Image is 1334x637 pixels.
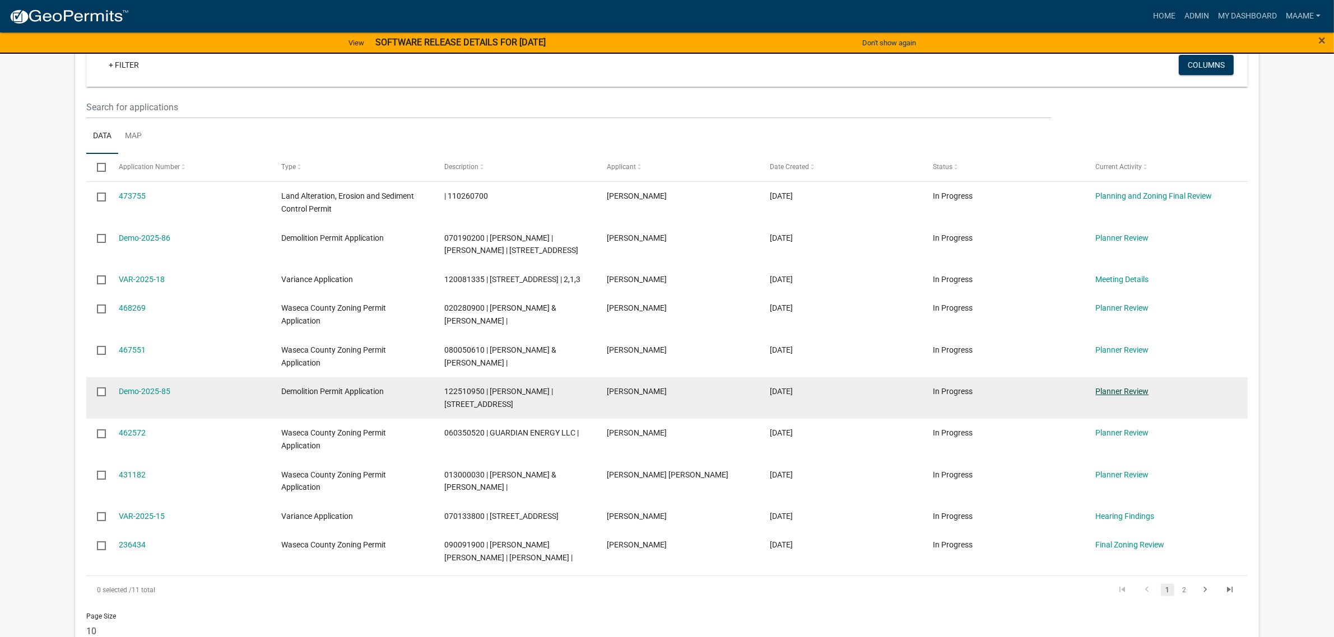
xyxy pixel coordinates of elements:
[119,345,146,354] a: 467551
[444,428,579,437] span: 060350520 | GUARDIAN ENERGY LLC |
[1214,6,1281,27] a: My Dashboard
[607,540,667,549] span: Becky Brewer
[770,540,793,549] span: 03/22/2024
[281,275,353,284] span: Variance Application
[1112,584,1133,596] a: go to first page
[119,233,170,242] a: Demo-2025-86
[444,387,553,409] span: 122510950 | MATT THOMPSEN | 37049 FAWN AVE
[281,163,296,171] span: Type
[86,119,118,154] a: Data
[271,154,434,181] datatable-header-cell: Type
[281,345,386,367] span: Waseca County Zoning Permit Application
[1096,470,1149,479] a: Planner Review
[100,55,148,75] a: + Filter
[770,470,793,479] span: 06/04/2025
[1159,580,1176,599] li: page 1
[770,428,793,437] span: 08/12/2025
[1178,584,1191,596] a: 2
[281,233,384,242] span: Demolition Permit Application
[607,470,729,479] span: Scott David Lynch
[281,387,384,396] span: Demolition Permit Application
[596,154,759,181] datatable-header-cell: Applicant
[97,586,132,594] span: 0 selected /
[1096,303,1149,312] a: Planner Review
[1318,34,1326,47] button: Close
[1096,275,1149,284] a: Meeting Details
[933,512,973,521] span: In Progress
[607,275,667,284] span: ERIN EDWARDS
[1161,584,1174,596] a: 1
[281,512,353,521] span: Variance Application
[444,233,578,255] span: 070190200 | KEITH SCHLAAK | KELLY L SCHLAAK | 22069 130TH ST
[1219,584,1240,596] a: go to last page
[281,303,386,325] span: Waseca County Zoning Permit Application
[770,512,793,521] span: 05/28/2025
[434,154,597,181] datatable-header-cell: Description
[1318,32,1326,48] span: ×
[933,345,973,354] span: In Progress
[770,233,793,242] span: 08/27/2025
[119,191,146,200] a: 473755
[281,470,386,492] span: Waseca County Zoning Permit Application
[444,303,556,325] span: 020280900 | STEVE & JESSICA PASSON |
[119,512,165,521] a: VAR-2025-15
[1096,345,1149,354] a: Planner Review
[770,345,793,354] span: 08/21/2025
[607,303,667,312] span: Jessica Passon
[607,387,667,396] span: Matt Thompsen
[933,275,973,284] span: In Progress
[1194,584,1216,596] a: go to next page
[1096,428,1149,437] a: Planner Review
[444,512,559,521] span: 070133800 | 17674 240TH ST | 8
[344,34,369,52] a: View
[118,119,148,154] a: Map
[607,512,667,521] span: Matt Holland
[444,345,556,367] span: 080050610 | TYLER & STEPHANIE HUBER |
[444,191,488,200] span: | 110260700
[1096,512,1155,521] a: Hearing Findings
[770,303,793,312] span: 08/23/2025
[375,37,546,48] strong: SOFTWARE RELEASE DETAILS FOR [DATE]
[1176,580,1193,599] li: page 2
[858,34,921,52] button: Don't show again
[607,191,667,200] span: Kyle Skoglund
[770,191,793,200] span: 09/04/2025
[607,428,667,437] span: LeAnn Erickson
[933,233,973,242] span: In Progress
[444,275,580,284] span: 120081335 | 37516 CLEAR LAKE DR | 2,1,3
[119,470,146,479] a: 431182
[759,154,922,181] datatable-header-cell: Date Created
[1149,6,1180,27] a: Home
[933,163,952,171] span: Status
[119,275,165,284] a: VAR-2025-18
[119,303,146,312] a: 468269
[86,576,546,604] div: 11 total
[119,428,146,437] a: 462572
[1096,191,1212,200] a: Planning and Zoning Final Review
[933,428,973,437] span: In Progress
[770,163,809,171] span: Date Created
[281,428,386,450] span: Waseca County Zoning Permit Application
[108,154,271,181] datatable-header-cell: Application Number
[444,540,573,562] span: 090091900 | WILLIAM DEREK BREWER | BECKY BREWER |
[922,154,1085,181] datatable-header-cell: Status
[933,303,973,312] span: In Progress
[607,233,667,242] span: Brian Zabel
[1180,6,1214,27] a: Admin
[933,470,973,479] span: In Progress
[1179,55,1234,75] button: Columns
[1096,540,1165,549] a: Final Zoning Review
[933,191,973,200] span: In Progress
[1085,154,1248,181] datatable-header-cell: Current Activity
[933,387,973,396] span: In Progress
[607,163,636,171] span: Applicant
[119,540,146,549] a: 236434
[1136,584,1158,596] a: go to previous page
[281,540,386,549] span: Waseca County Zoning Permit
[444,470,556,492] span: 013000030 | SCOTT D & COLLETTE A LYNCH |
[1096,387,1149,396] a: Planner Review
[770,275,793,284] span: 08/27/2025
[119,387,170,396] a: Demo-2025-85
[86,96,1051,119] input: Search for applications
[770,387,793,396] span: 08/20/2025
